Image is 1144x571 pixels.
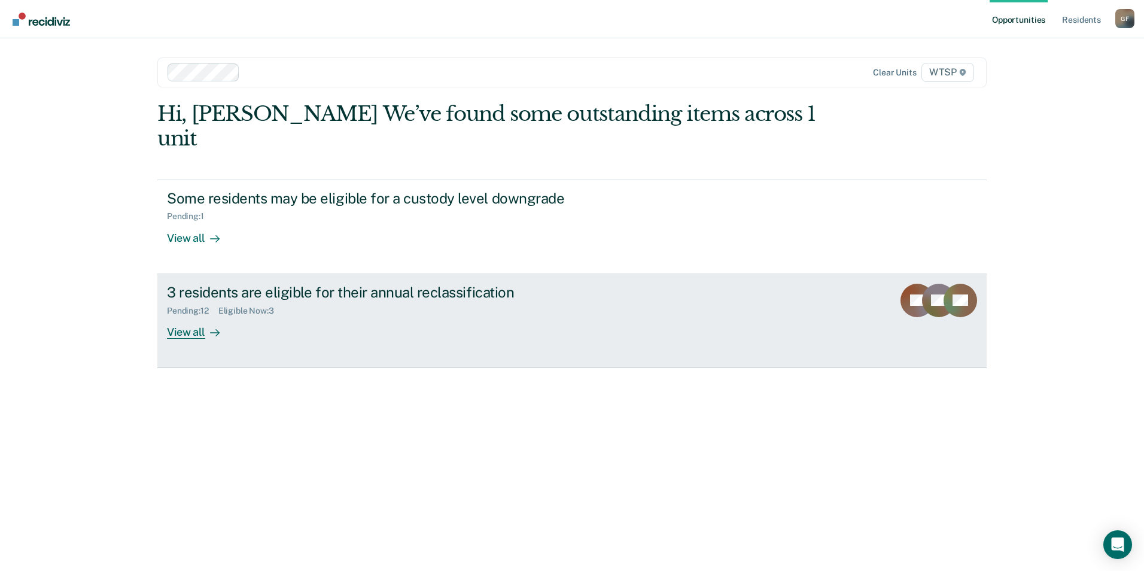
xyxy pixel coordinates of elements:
div: View all [167,221,234,245]
div: Clear units [873,68,917,78]
a: 3 residents are eligible for their annual reclassificationPending:12Eligible Now:3View all [157,274,987,368]
div: Pending : 12 [167,306,218,316]
div: Open Intercom Messenger [1103,530,1132,559]
div: Some residents may be eligible for a custody level downgrade [167,190,587,207]
div: View all [167,315,234,339]
div: 3 residents are eligible for their annual reclassification [167,284,587,301]
div: Hi, [PERSON_NAME] We’ve found some outstanding items across 1 unit [157,102,821,151]
div: G F [1115,9,1134,28]
button: Profile dropdown button [1115,9,1134,28]
a: Some residents may be eligible for a custody level downgradePending:1View all [157,180,987,274]
img: Recidiviz [13,13,70,26]
span: WTSP [921,63,974,82]
div: Pending : 1 [167,211,214,221]
div: Eligible Now : 3 [218,306,284,316]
